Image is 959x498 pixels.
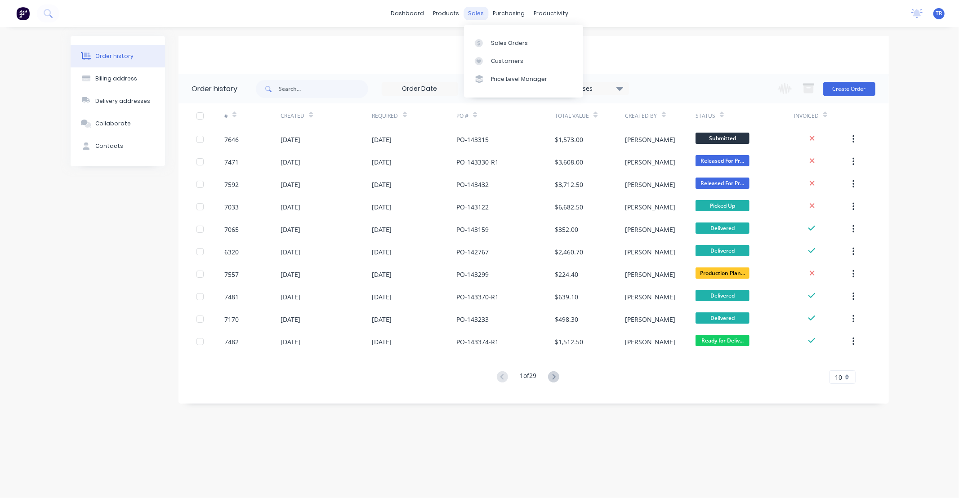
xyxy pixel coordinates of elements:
[281,315,300,324] div: [DATE]
[71,135,165,157] button: Contacts
[456,112,468,120] div: PO #
[555,225,578,234] div: $352.00
[224,315,239,324] div: 7170
[696,222,749,234] span: Delivered
[456,292,499,302] div: PO-143370-R1
[192,84,238,94] div: Order history
[71,45,165,67] button: Order history
[372,292,392,302] div: [DATE]
[625,103,696,128] div: Created By
[555,157,583,167] div: $3,608.00
[625,180,676,189] div: [PERSON_NAME]
[835,373,843,382] span: 10
[625,315,676,324] div: [PERSON_NAME]
[555,202,583,212] div: $6,682.50
[555,292,578,302] div: $639.10
[696,290,749,301] span: Delivered
[555,112,589,120] div: Total Value
[553,84,629,93] div: 14 Statuses
[224,337,239,347] div: 7482
[456,180,489,189] div: PO-143432
[281,202,300,212] div: [DATE]
[372,157,392,167] div: [DATE]
[464,7,488,20] div: sales
[625,270,676,279] div: [PERSON_NAME]
[372,103,457,128] div: Required
[372,337,392,347] div: [DATE]
[372,225,392,234] div: [DATE]
[464,70,583,88] a: Price Level Manager
[95,75,137,83] div: Billing address
[555,270,578,279] div: $224.40
[794,112,819,120] div: Invoiced
[224,157,239,167] div: 7471
[456,337,499,347] div: PO-143374-R1
[625,202,676,212] div: [PERSON_NAME]
[936,9,942,18] span: TR
[696,178,749,189] span: Released For Pr...
[555,135,583,144] div: $1,573.00
[281,180,300,189] div: [DATE]
[456,247,489,257] div: PO-142767
[625,225,676,234] div: [PERSON_NAME]
[224,103,281,128] div: #
[823,82,875,96] button: Create Order
[696,103,794,128] div: Status
[696,267,749,279] span: Production Plan...
[520,371,536,384] div: 1 of 29
[625,157,676,167] div: [PERSON_NAME]
[491,57,523,65] div: Customers
[281,103,372,128] div: Created
[281,247,300,257] div: [DATE]
[224,135,239,144] div: 7646
[625,292,676,302] div: [PERSON_NAME]
[372,247,392,257] div: [DATE]
[456,315,489,324] div: PO-143233
[95,52,134,60] div: Order history
[224,270,239,279] div: 7557
[281,157,300,167] div: [DATE]
[224,112,228,120] div: #
[456,270,489,279] div: PO-143299
[555,337,583,347] div: $1,512.50
[95,97,150,105] div: Delivery addresses
[555,247,583,257] div: $2,460.70
[696,200,749,211] span: Picked Up
[625,135,676,144] div: [PERSON_NAME]
[224,225,239,234] div: 7065
[696,312,749,324] span: Delivered
[456,202,489,212] div: PO-143122
[71,67,165,90] button: Billing address
[794,103,850,128] div: Invoiced
[456,103,555,128] div: PO #
[529,7,573,20] div: productivity
[279,80,368,98] input: Search...
[625,247,676,257] div: [PERSON_NAME]
[224,247,239,257] div: 6320
[382,82,458,96] input: Order Date
[456,157,499,167] div: PO-143330-R1
[696,245,749,256] span: Delivered
[428,7,464,20] div: products
[464,34,583,52] a: Sales Orders
[696,112,715,120] div: Status
[372,270,392,279] div: [DATE]
[555,180,583,189] div: $3,712.50
[281,292,300,302] div: [DATE]
[696,155,749,166] span: Released For Pr...
[95,142,123,150] div: Contacts
[488,7,529,20] div: purchasing
[555,103,625,128] div: Total Value
[71,90,165,112] button: Delivery addresses
[372,112,398,120] div: Required
[555,315,578,324] div: $498.30
[372,135,392,144] div: [DATE]
[224,292,239,302] div: 7481
[16,7,30,20] img: Factory
[95,120,131,128] div: Collaborate
[696,335,749,346] span: Ready for Deliv...
[281,225,300,234] div: [DATE]
[281,135,300,144] div: [DATE]
[224,202,239,212] div: 7033
[372,315,392,324] div: [DATE]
